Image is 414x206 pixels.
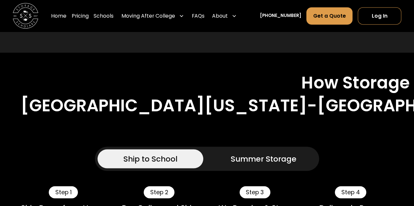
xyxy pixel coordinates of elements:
a: FAQs [192,7,205,25]
div: Moving After College [119,7,187,25]
a: Get a Quote [306,7,352,24]
a: Home [51,7,66,25]
img: Storage Scholars main logo [13,3,38,29]
div: About [212,12,228,20]
div: Moving After College [121,12,175,20]
div: Ship to School [123,153,177,164]
div: About [209,7,239,25]
div: Summer Storage [231,153,297,164]
div: Step 2 [144,186,174,198]
div: Step 1 [49,186,78,198]
a: Pricing [72,7,89,25]
a: Schools [94,7,114,25]
div: Step 3 [240,186,270,198]
div: Step 4 [335,186,366,198]
a: [PHONE_NUMBER] [260,13,301,20]
a: Log In [358,7,401,24]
